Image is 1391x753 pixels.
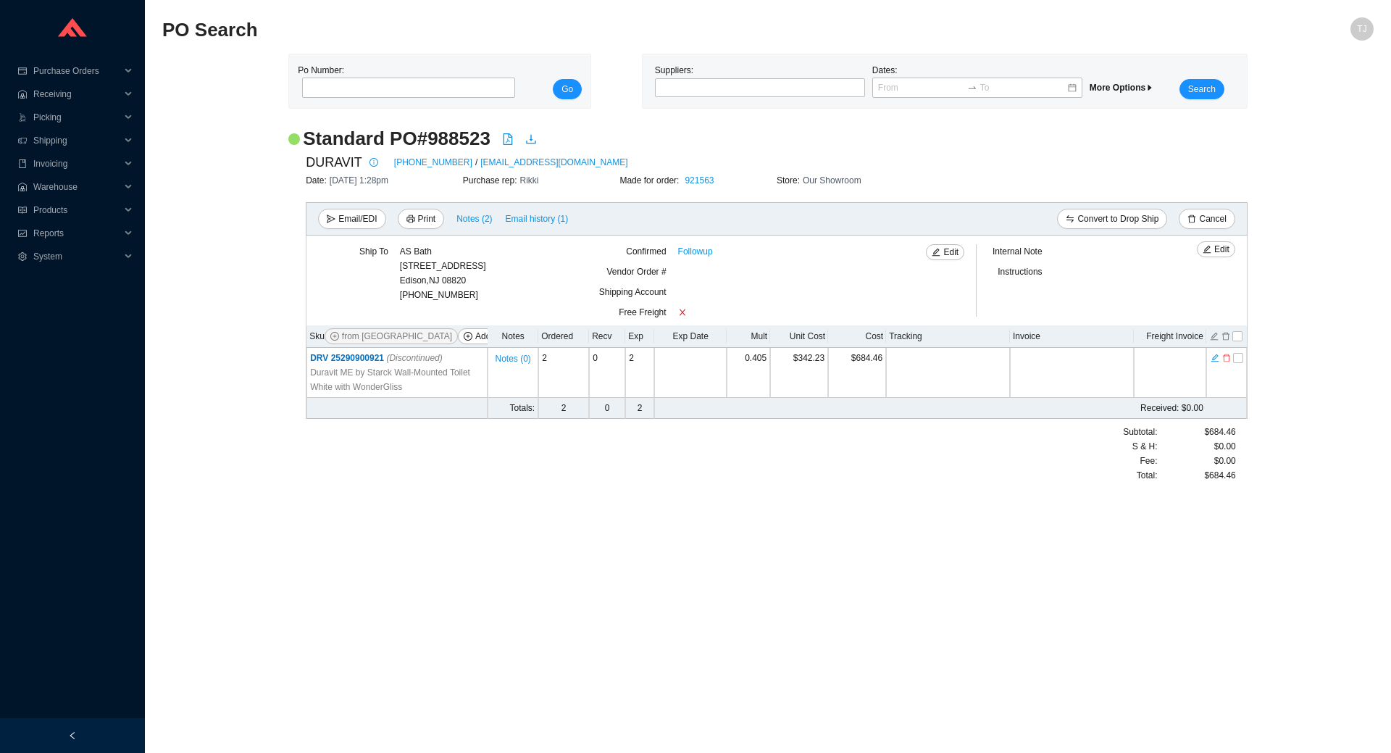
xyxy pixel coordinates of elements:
[310,365,484,394] span: Duravit ME by Starck Wall-Mounted Toilet White with WonderGliss
[625,348,654,398] td: 2
[17,67,28,75] span: credit-card
[506,212,569,226] span: Email history (1)
[943,245,958,259] span: Edit
[1158,439,1236,454] div: $0.00
[589,348,625,398] td: 0
[607,267,667,277] span: Vendor Order #
[932,248,940,258] span: edit
[770,348,828,398] td: $342.23
[33,222,120,245] span: Reports
[626,246,666,257] span: Confirmed
[505,209,569,229] button: Email history (1)
[727,398,1206,419] td: $0.00
[1090,83,1154,93] span: More Options
[400,244,486,302] div: [PHONE_NUMBER]
[520,175,539,186] span: Rikki
[309,328,485,344] div: Sku
[1137,468,1158,483] span: Total:
[967,83,977,93] span: swap-right
[589,325,625,348] th: Recv
[998,267,1042,277] span: Instructions
[33,245,120,268] span: System
[619,175,682,186] span: Made for order:
[538,398,589,419] td: 2
[298,63,511,99] div: Po Number:
[17,252,28,261] span: setting
[1209,330,1219,340] button: edit
[1077,212,1158,226] span: Convert to Drop Ship
[869,63,1086,99] div: Dates:
[926,244,964,260] button: editEdit
[1057,209,1167,229] button: swapConvert to Drop Ship
[463,175,520,186] span: Purchase rep:
[475,329,514,344] span: Add Items
[561,82,573,96] span: Go
[770,325,828,348] th: Unit Cost
[475,155,477,170] span: /
[1210,351,1220,362] button: edit
[359,246,388,257] span: Ship To
[727,325,770,348] th: Mult
[456,211,493,221] button: Notes (2)
[1010,325,1134,348] th: Invoice
[33,199,120,222] span: Products
[1188,82,1216,96] span: Search
[1197,241,1235,257] button: editEdit
[394,155,472,170] a: [PHONE_NUMBER]
[1158,425,1236,439] div: $684.46
[1158,468,1236,483] div: $684.46
[553,79,582,99] button: Go
[362,152,383,172] button: info-circle
[1140,454,1157,468] span: Fee :
[886,325,1010,348] th: Tracking
[654,325,727,348] th: Exp Date
[306,151,362,173] span: DURAVIT
[980,80,1066,95] input: To
[1140,403,1179,413] span: Received:
[538,325,589,348] th: Ordered
[406,215,415,225] span: printer
[1187,215,1196,225] span: delete
[17,159,28,168] span: book
[525,133,537,148] a: download
[495,351,530,366] span: Notes ( 0 )
[1357,17,1366,41] span: TJ
[17,206,28,215] span: read
[1222,353,1231,363] span: delete
[464,332,472,342] span: plus-circle
[1221,351,1232,362] button: delete
[502,133,514,148] a: file-pdf
[538,348,589,398] td: 2
[418,212,436,226] span: Print
[599,287,667,297] span: Shipping Account
[1221,330,1231,340] button: delete
[68,731,77,740] span: left
[1203,245,1211,255] span: edit
[777,175,803,186] span: Store:
[1211,353,1219,363] span: edit
[318,209,385,229] button: sendEmail/EDI
[488,325,538,348] th: Notes
[619,307,666,317] span: Free Freight
[400,244,486,288] div: AS Bath [STREET_ADDRESS] Edison , NJ 08820
[1214,242,1229,257] span: Edit
[625,398,654,419] td: 2
[303,126,490,151] h2: Standard PO # 988523
[494,351,531,361] button: Notes (0)
[33,152,120,175] span: Invoicing
[33,175,120,199] span: Warehouse
[306,175,330,186] span: Date:
[386,353,442,363] i: (Discontinued)
[327,215,335,225] span: send
[685,175,714,186] a: 921563
[33,83,120,106] span: Receiving
[33,106,120,129] span: Picking
[480,155,627,170] a: [EMAIL_ADDRESS][DOMAIN_NAME]
[993,246,1043,257] span: Internal Note
[1179,209,1235,229] button: deleteCancel
[17,229,28,238] span: fund
[310,353,443,363] span: DRV 25290900921
[502,133,514,145] span: file-pdf
[727,348,770,398] td: 0.405
[1134,325,1206,348] th: Freight Invoice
